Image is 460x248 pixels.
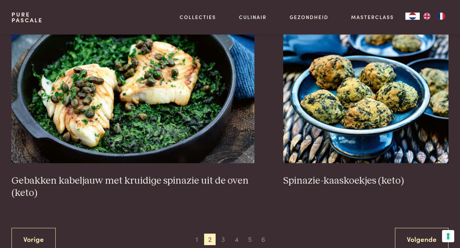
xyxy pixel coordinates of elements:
button: Uw voorkeuren voor toestemming voor trackingtechnologieën [442,230,454,242]
a: Spinazie-kaaskoekjes (keto) Spinazie-kaaskoekjes (keto) [283,19,448,187]
span: 2 [204,234,216,245]
span: 5 [244,234,256,245]
span: 1 [191,234,202,245]
a: PurePascale [11,12,43,23]
ul: Language list [420,13,448,20]
a: Gebakken kabeljauw met kruidige spinazie uit de oven (keto) Gebakken kabeljauw met kruidige spina... [11,19,254,199]
div: Language [405,13,420,20]
a: Collecties [180,13,216,21]
a: NL [405,13,420,20]
a: EN [420,13,434,20]
a: Gezondheid [290,13,328,21]
aside: Language selected: Nederlands [405,13,448,20]
a: FR [434,13,448,20]
img: Spinazie-kaaskoekjes (keto) [283,19,448,163]
span: 3 [217,234,229,245]
h3: Gebakken kabeljauw met kruidige spinazie uit de oven (keto) [11,175,254,199]
span: 4 [231,234,243,245]
span: 6 [258,234,269,245]
img: Gebakken kabeljauw met kruidige spinazie uit de oven (keto) [11,19,254,163]
a: Culinair [239,13,267,21]
a: Masterclass [351,13,394,21]
h3: Spinazie-kaaskoekjes (keto) [283,175,448,187]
